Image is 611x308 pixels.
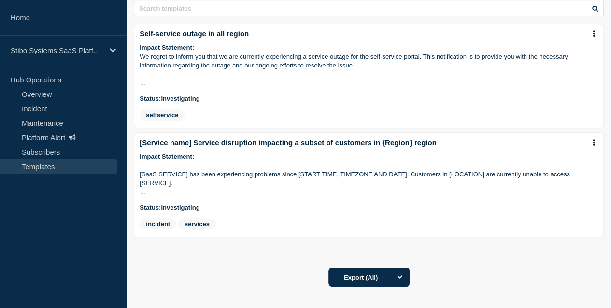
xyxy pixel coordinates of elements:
strong: Impact Statement: [140,153,194,160]
p: Status: [140,204,199,211]
button: Options [390,268,410,287]
p: Status: [140,95,199,102]
a: Self-service outage in all region [140,29,249,38]
span: services [178,218,216,229]
a: [Service name] Service disruption impacting a subset of customers in {Region} region [140,138,436,147]
span: investigating [161,204,199,211]
input: Search templates [134,1,604,16]
p: [SaaS SERVICE] has been experiencing problems since [START TIME, TIMEZONE AND DATE]. Customers in... [140,170,598,188]
p: We regret to inform you that we are currently experiencing a service outage for the self-service ... [140,53,598,70]
button: Export (All) [328,268,410,287]
span: selfservice [140,109,185,121]
span: incident [140,218,176,229]
strong: Impact Statement: [140,44,194,51]
p: Stibo Systems SaaS Platform Status [11,46,103,54]
span: investigating [161,95,199,102]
